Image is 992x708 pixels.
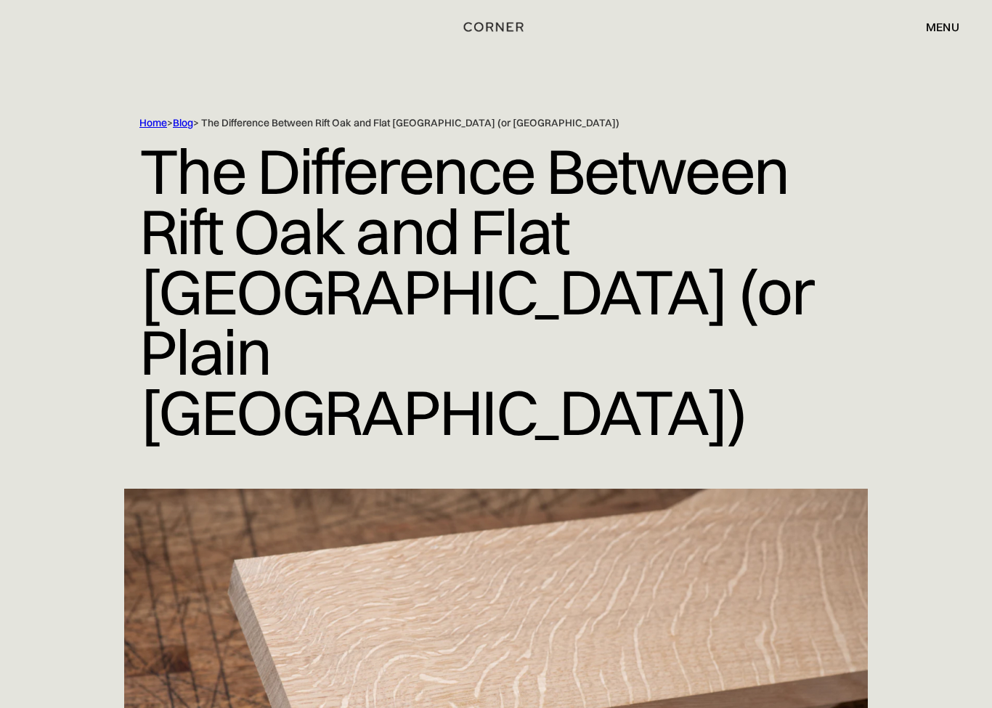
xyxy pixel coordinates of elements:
[911,15,959,39] div: menu
[139,116,822,130] div: > > The Difference Between Rift Oak and Flat [GEOGRAPHIC_DATA] (or [GEOGRAPHIC_DATA])
[173,116,193,129] a: Blog
[926,21,959,33] div: menu
[139,116,167,129] a: Home
[443,17,549,36] a: home
[139,130,853,454] h1: The Difference Between Rift Oak and Flat [GEOGRAPHIC_DATA] (or Plain [GEOGRAPHIC_DATA])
